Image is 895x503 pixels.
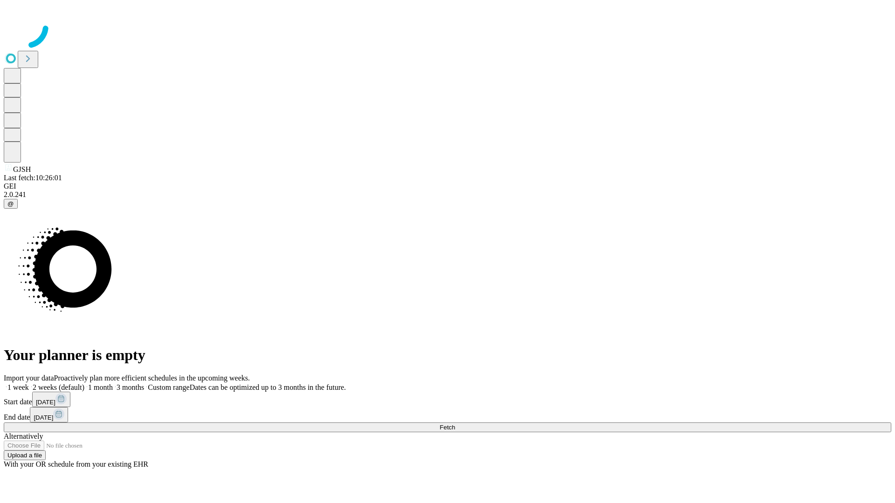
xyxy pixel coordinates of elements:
[4,199,18,209] button: @
[4,182,891,190] div: GEI
[190,383,346,391] span: Dates can be optimized up to 3 months in the future.
[4,422,891,432] button: Fetch
[4,392,891,407] div: Start date
[4,190,891,199] div: 2.0.241
[33,383,84,391] span: 2 weeks (default)
[4,374,54,382] span: Import your data
[4,174,62,182] span: Last fetch: 10:26:01
[4,450,46,460] button: Upload a file
[4,432,43,440] span: Alternatively
[88,383,113,391] span: 1 month
[30,407,68,422] button: [DATE]
[13,165,31,173] span: GJSH
[4,460,148,468] span: With your OR schedule from your existing EHR
[117,383,144,391] span: 3 months
[54,374,250,382] span: Proactively plan more efficient schedules in the upcoming weeks.
[7,383,29,391] span: 1 week
[4,407,891,422] div: End date
[440,424,455,431] span: Fetch
[148,383,189,391] span: Custom range
[36,399,55,406] span: [DATE]
[7,200,14,207] span: @
[34,414,53,421] span: [DATE]
[32,392,70,407] button: [DATE]
[4,347,891,364] h1: Your planner is empty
